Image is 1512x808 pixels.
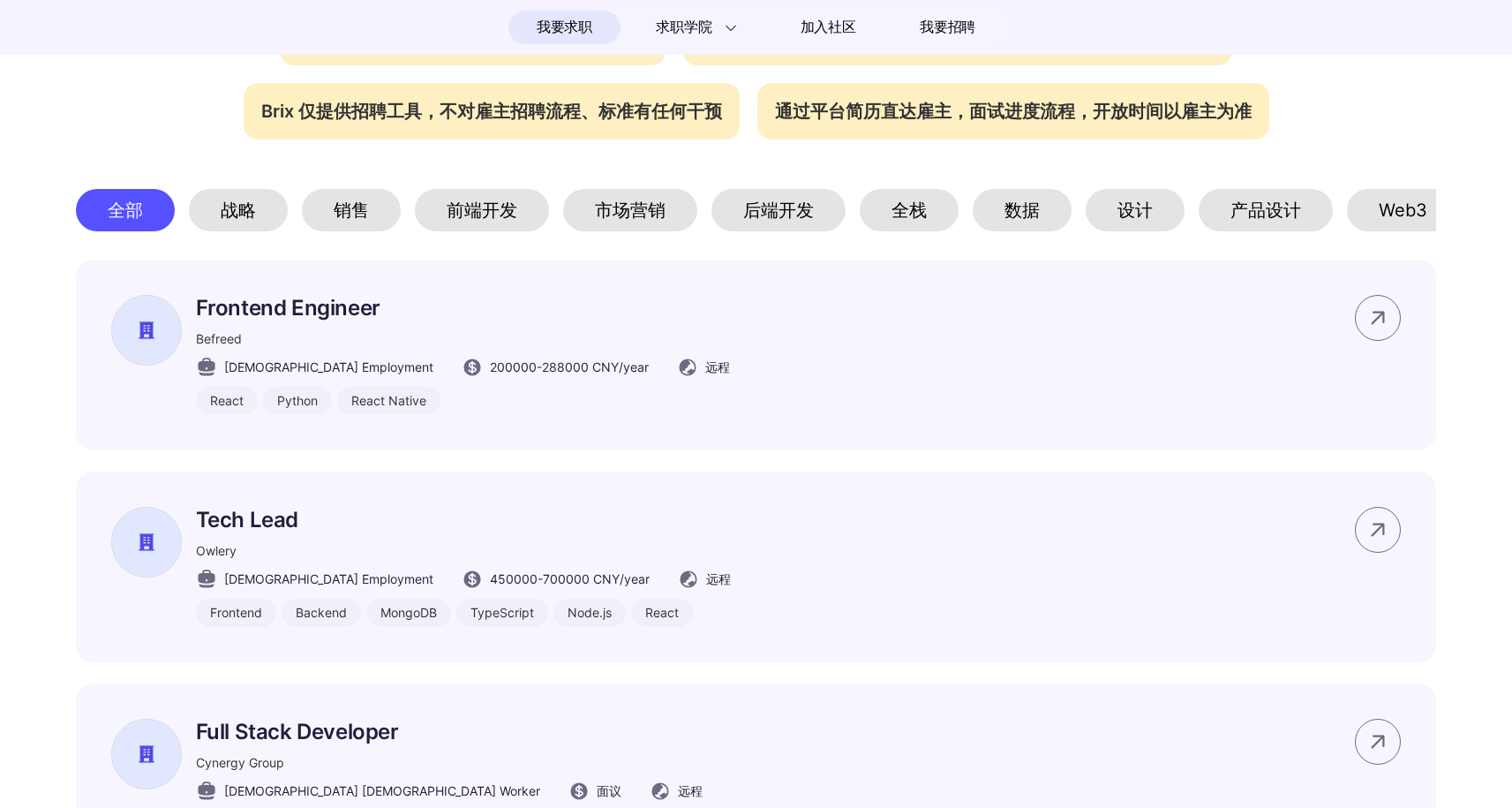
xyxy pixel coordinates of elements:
div: 战略 [189,189,288,231]
span: 求职学院 [656,17,711,38]
span: 面议 [597,782,621,800]
div: 通过平台简历直达雇主，面试进度流程，开放时间以雇主为准 [757,83,1269,140]
p: Full Stack Developer [196,719,703,744]
span: 我要求职 [537,13,592,42]
span: Owlery [196,543,237,558]
span: 我要招聘 [920,17,975,38]
div: React [631,599,693,627]
div: 前端开发 [415,189,549,231]
div: React [196,387,258,415]
span: [DEMOGRAPHIC_DATA] [DEMOGRAPHIC_DATA] Worker [224,782,540,800]
span: 200000 - 288000 CNY /year [490,358,649,376]
span: [DEMOGRAPHIC_DATA] Employment [224,358,433,376]
span: 450000 - 700000 CNY /year [490,570,650,588]
div: TypeScript [456,599,548,627]
span: 远程 [706,570,731,588]
div: 市场营销 [563,189,697,231]
div: 销售 [302,189,401,231]
div: 后端开发 [711,189,846,231]
div: Python [263,387,332,415]
div: Node.js [553,599,626,627]
span: 远程 [705,358,730,376]
span: [DEMOGRAPHIC_DATA] Employment [224,570,433,588]
span: Cynergy Group [196,755,284,770]
div: 产品设计 [1199,189,1333,231]
span: Befreed [196,331,242,346]
div: 全栈 [860,189,959,231]
div: MongoDB [366,599,451,627]
p: Tech Lead [196,507,731,532]
p: Frontend Engineer [196,295,730,321]
div: 数据 [973,189,1072,231]
div: Brix 仅提供招聘工具，不对雇主招聘流程、标准有任何干预 [244,83,740,140]
div: Web3 [1347,189,1459,231]
div: Frontend [196,599,276,627]
div: 全部 [76,189,175,231]
div: Backend [282,599,361,627]
div: 设计 [1086,189,1185,231]
span: 加入社区 [801,13,856,42]
div: React Native [337,387,440,415]
span: 远程 [678,782,703,800]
